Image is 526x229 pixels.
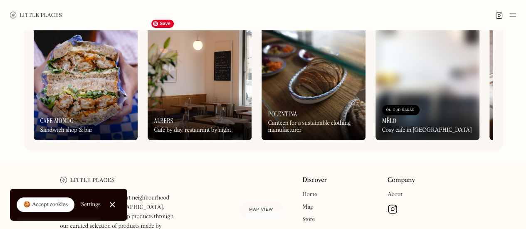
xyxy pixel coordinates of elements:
a: Home [302,192,317,197]
a: Map [302,204,314,210]
span: Map view [249,207,273,212]
a: 🍪 Accept cookies [17,197,74,212]
h3: Mélo [382,117,397,125]
div: On Our Radar [386,106,415,114]
div: Sandwich shop & bar [40,127,93,134]
h3: Cafe Mondo [40,117,74,125]
div: Cosy cafe in [GEOGRAPHIC_DATA] [382,127,472,134]
div: 🍪 Accept cookies [23,201,68,209]
a: AlbersCafe by day, restaurant by night [148,15,252,140]
a: Map view [239,201,283,219]
a: On Our RadarMéloCosy cafe in [GEOGRAPHIC_DATA] [375,15,479,140]
a: Settings [81,195,101,214]
a: Discover [302,177,327,185]
h3: Albers [154,117,173,125]
span: Save [151,20,174,28]
div: Cafe by day, restaurant by night [154,127,232,134]
a: PolentinaCanteen for a sustainable clothing manufacturer [262,15,365,140]
h3: Polentina [268,110,297,118]
div: Settings [81,202,101,207]
a: Cafe MondoSandwich shop & bar [34,15,138,140]
a: Close Cookie Popup [104,196,121,213]
a: About [388,192,403,197]
div: Canteen for a sustainable clothing manufacturer [268,120,359,134]
a: Store [302,217,315,222]
a: Company [388,177,415,185]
